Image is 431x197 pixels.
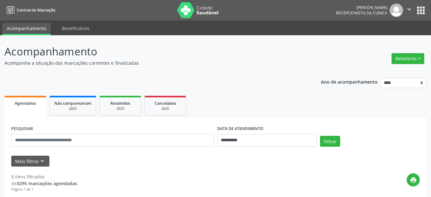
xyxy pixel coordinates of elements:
[104,106,136,111] div: 2025
[392,53,424,64] button: Relatórios
[149,106,181,111] div: 2025
[11,124,33,134] label: PESQUISAR
[15,101,36,106] span: Agendados
[336,10,387,16] span: Recepcionista da clínica
[11,173,77,180] div: 8 itens filtrados
[4,60,300,66] p: Acompanhe a situação das marcações correntes e finalizadas
[403,4,415,17] button: 
[4,44,300,60] p: Acompanhamento
[57,23,94,34] a: Beneficiários
[11,180,77,187] div: de
[11,156,49,167] button: Mais filtroskeyboard_arrow_down
[54,101,91,106] span: Não compareceram
[4,5,55,15] a: Central de Marcação
[410,176,417,184] i: print
[415,5,427,16] button: apps
[54,106,91,111] div: 2025
[2,23,51,35] a: Acompanhamento
[336,5,387,10] div: [PERSON_NAME]
[407,173,420,186] button: print
[11,187,77,192] div: Página 1 de 1
[406,6,413,13] i: 
[17,180,77,186] strong: 3295 marcações agendadas
[321,78,378,86] p: Ano de acompanhamento
[39,158,46,165] i: keyboard_arrow_down
[217,124,263,134] label: DATA DE ATENDIMENTO
[17,7,55,13] span: Central de Marcação
[390,4,403,17] img: img
[320,136,340,147] button: Filtrar
[110,101,130,106] span: Resolvidos
[155,101,176,106] span: Cancelados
